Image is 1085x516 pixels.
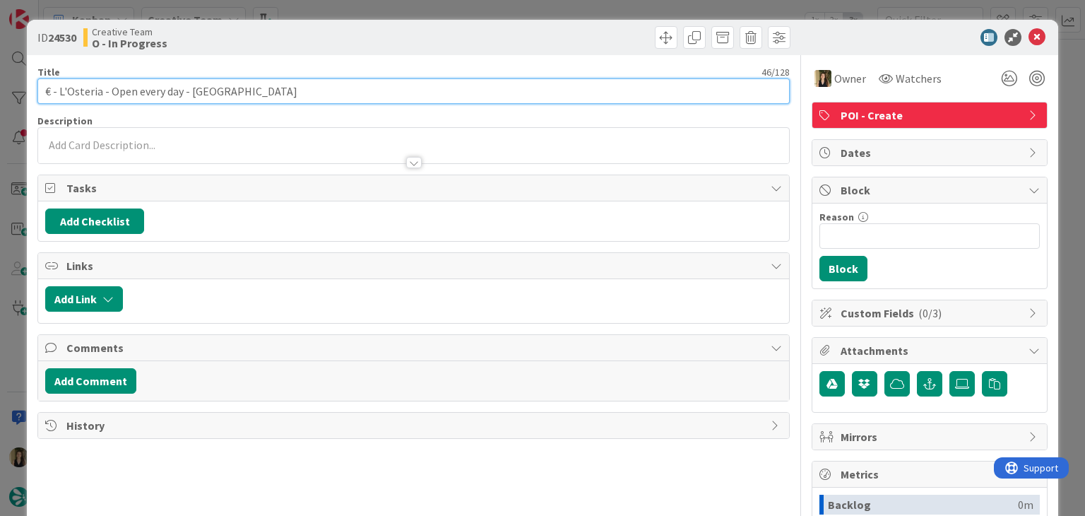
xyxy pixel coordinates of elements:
span: Attachments [841,342,1021,359]
span: Mirrors [841,428,1021,445]
input: type card name here... [37,78,789,104]
span: Tasks [66,180,763,197]
span: ID [37,29,76,46]
span: ( 0/3 ) [918,306,942,320]
label: Reason [819,211,854,223]
button: Add Link [45,286,123,312]
span: Block [841,182,1021,199]
label: Title [37,66,60,78]
span: Creative Team [92,26,167,37]
span: Dates [841,144,1021,161]
span: Links [66,257,763,274]
div: 46 / 128 [64,66,789,78]
span: Owner [834,70,866,87]
span: Support [30,2,64,19]
img: SP [814,70,831,87]
span: Metrics [841,466,1021,483]
span: Comments [66,339,763,356]
button: Add Comment [45,368,136,394]
span: POI - Create [841,107,1021,124]
span: Description [37,115,93,127]
b: O - In Progress [92,37,167,49]
div: 0m [1018,495,1033,515]
span: Custom Fields [841,305,1021,322]
span: History [66,417,763,434]
button: Block [819,256,867,281]
span: Watchers [896,70,942,87]
button: Add Checklist [45,209,144,234]
b: 24530 [48,30,76,45]
div: Backlog [828,495,1018,515]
